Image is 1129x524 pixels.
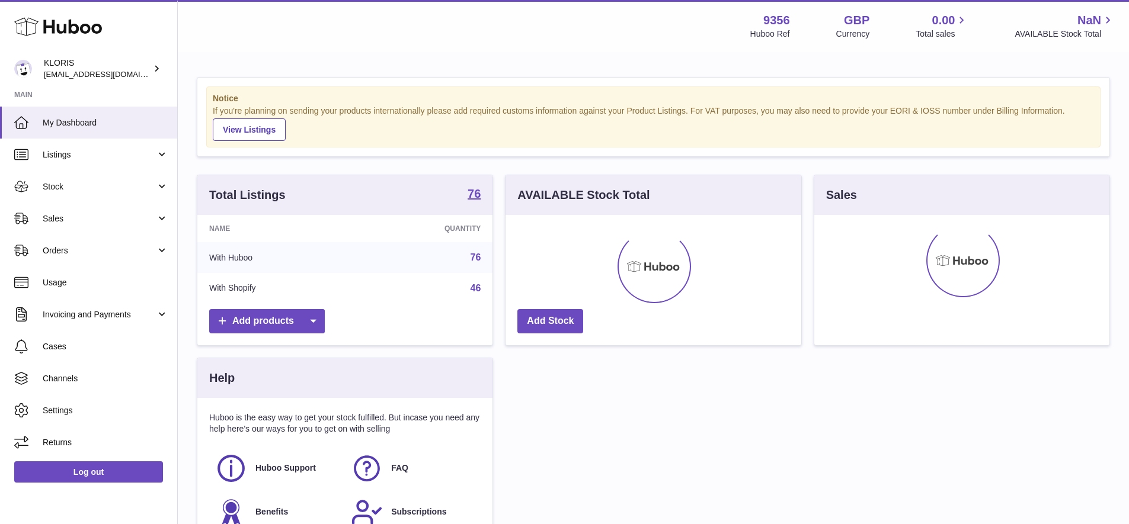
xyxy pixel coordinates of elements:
[209,370,235,386] h3: Help
[43,117,168,128] span: My Dashboard
[750,28,790,40] div: Huboo Ref
[471,283,481,293] a: 46
[391,462,408,474] span: FAQ
[468,188,481,200] strong: 76
[43,245,156,256] span: Orders
[255,506,288,517] span: Benefits
[43,181,156,192] span: Stock
[197,215,357,242] th: Name
[826,187,857,203] h3: Sales
[255,462,316,474] span: Huboo Support
[213,93,1094,104] strong: Notice
[836,28,870,40] div: Currency
[43,405,168,416] span: Settings
[517,309,583,333] a: Add Stock
[763,12,790,28] strong: 9356
[43,309,156,320] span: Invoicing and Payments
[44,69,174,79] span: [EMAIL_ADDRESS][DOMAIN_NAME]
[197,273,357,304] td: With Shopify
[932,12,955,28] span: 0.00
[916,28,968,40] span: Total sales
[209,187,286,203] h3: Total Listings
[1015,28,1115,40] span: AVAILABLE Stock Total
[43,213,156,224] span: Sales
[197,242,357,273] td: With Huboo
[471,252,481,262] a: 76
[213,105,1094,141] div: If you're planning on sending your products internationally please add required customs informati...
[14,60,32,78] img: huboo@kloriscbd.com
[44,57,151,80] div: KLORIS
[916,12,968,40] a: 0.00 Total sales
[43,373,168,384] span: Channels
[43,341,168,352] span: Cases
[351,452,475,484] a: FAQ
[43,437,168,448] span: Returns
[43,149,156,160] span: Listings
[391,506,446,517] span: Subscriptions
[517,187,650,203] h3: AVAILABLE Stock Total
[844,12,869,28] strong: GBP
[209,412,481,435] p: Huboo is the easy way to get your stock fulfilled. But incase you need any help here's our ways f...
[14,461,163,483] a: Log out
[209,309,325,333] a: Add products
[357,215,493,242] th: Quantity
[215,452,339,484] a: Huboo Support
[468,188,481,202] a: 76
[213,118,286,141] a: View Listings
[1077,12,1101,28] span: NaN
[43,277,168,288] span: Usage
[1015,12,1115,40] a: NaN AVAILABLE Stock Total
